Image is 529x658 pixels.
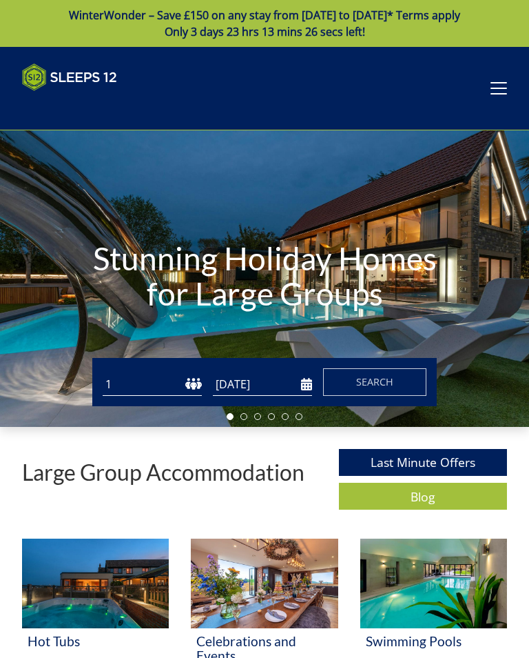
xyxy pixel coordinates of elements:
[366,634,501,648] h3: Swimming Pools
[356,375,393,388] span: Search
[339,449,507,476] a: Last Minute Offers
[15,99,160,111] iframe: Customer reviews powered by Trustpilot
[339,483,507,510] a: Blog
[213,373,312,396] input: Arrival Date
[191,539,338,628] img: 'Celebrations and Events' - Large Group Accommodation Holiday Ideas
[323,368,426,396] button: Search
[22,539,169,628] img: 'Hot Tubs' - Large Group Accommodation Holiday Ideas
[28,634,163,648] h3: Hot Tubs
[165,24,365,39] span: Only 3 days 23 hrs 13 mins 26 secs left!
[79,214,450,339] h1: Stunning Holiday Homes for Large Groups
[360,539,507,628] img: 'Swimming Pools' - Large Group Accommodation Holiday Ideas
[22,63,117,91] img: Sleeps 12
[22,460,304,484] p: Large Group Accommodation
